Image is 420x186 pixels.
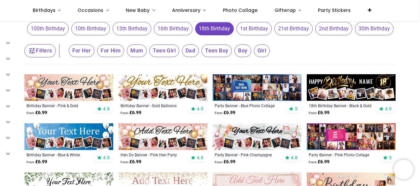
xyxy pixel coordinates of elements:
strong: £ 6.99 [26,109,47,116]
span: 5 [389,155,392,161]
img: Personalised Party Banner - Pink Photo Collage - Add Text & 30 Photo Upload [307,123,396,150]
strong: £ 6.99 [309,159,330,165]
strong: £ 6.99 [215,109,235,116]
span: Dad [182,45,199,57]
span: From [26,160,34,164]
span: 4.9 [197,106,203,112]
span: From [121,160,128,164]
a: Birthday Banner - Blue & White [26,152,94,157]
a: Birthday Banner - Gold Balloons [121,103,188,108]
img: Personalised Happy Birthday Banner - Pink & Gold Balloons - 9 Photo Upload [24,74,113,101]
img: Personalised Happy Birthday Banner - Gold Balloons - 9 Photo Upload [119,74,207,101]
span: 18th Birthday [195,22,234,35]
span: 4.9 [103,155,110,161]
strong: £ 6.99 [215,159,235,165]
span: New Baby [126,7,150,14]
button: 18th Birthday [192,22,234,35]
span: 4.8 [291,155,297,161]
img: Personalised Happy Birthday Banner - Blue & White - 9 Photo Upload [24,123,113,150]
img: Personalised Happy 18th Birthday Banner - Black & Gold - Custom Name & 9 Photo Upload [307,74,396,101]
button: 21st Birthday [272,22,313,35]
span: From [215,160,223,164]
button: 16th Birthday [151,22,192,35]
span: From [215,111,223,115]
button: 2nd Birthday [313,22,352,35]
a: Birthday Banner - Pink & Gold Balloons [26,103,94,108]
span: 4.9 [385,106,392,112]
iframe: Brevo live chat [394,160,413,179]
button: 1st Birthday [234,22,272,35]
strong: £ 6.99 [121,109,141,116]
span: Boy [234,45,251,57]
span: Teen Girl [149,45,179,57]
a: Party Banner - Blue Photo Collage [215,103,282,108]
span: From [26,111,34,115]
button: 13th Birthday [110,22,151,35]
span: For Him [97,45,124,57]
span: 1st Birthday [236,22,272,35]
span: 100th Birthday [27,22,69,35]
span: For Her [69,45,95,57]
strong: £ 6.99 [309,109,330,116]
span: 4.9 [103,106,110,112]
button: 30th Birthday [352,22,394,35]
span: Birthdays [33,7,55,14]
button: Filters [24,44,55,57]
span: Occasions [78,7,103,14]
span: Anniversary [172,7,200,14]
a: Hen Do Banner - Pink Hen Party [121,152,188,157]
strong: £ 6.99 [26,159,47,165]
img: Personalised Party Banner - Pink Champagne - 9 Photo Upload & Custom Text [213,123,301,150]
a: 18th Birthday Banner - Black & Gold [309,103,376,108]
button: 100th Birthday [24,22,69,35]
span: 30th Birthday [355,22,394,35]
button: 10th Birthday [69,22,110,35]
img: Personalised Party Banner - Blue Photo Collage - Custom Text & 30 Photo Upload [213,74,301,101]
span: Girl [254,45,270,57]
span: Photo Collage [223,7,258,14]
img: Personalised Hen Do Banner - Pink Hen Party - 9 Photo Upload [119,123,207,150]
span: Mum [127,45,147,57]
span: 2nd Birthday [315,22,352,35]
span: 21st Birthday [274,22,313,35]
span: Giftwrap [274,7,296,14]
a: Party Banner - Pink Photo Collage [309,152,376,157]
span: From [309,111,317,115]
span: Teen Boy [201,45,232,57]
a: Party Banner - Pink Champagne [215,152,282,157]
span: 10th Birthday [71,22,110,35]
span: From [121,111,128,115]
span: Party Stickers [318,7,351,14]
span: 13th Birthday [113,22,151,35]
span: 4.9 [197,155,203,161]
span: From [309,160,317,164]
strong: £ 6.99 [121,159,141,165]
span: 16th Birthday [154,22,192,35]
span: 5 [295,106,297,112]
